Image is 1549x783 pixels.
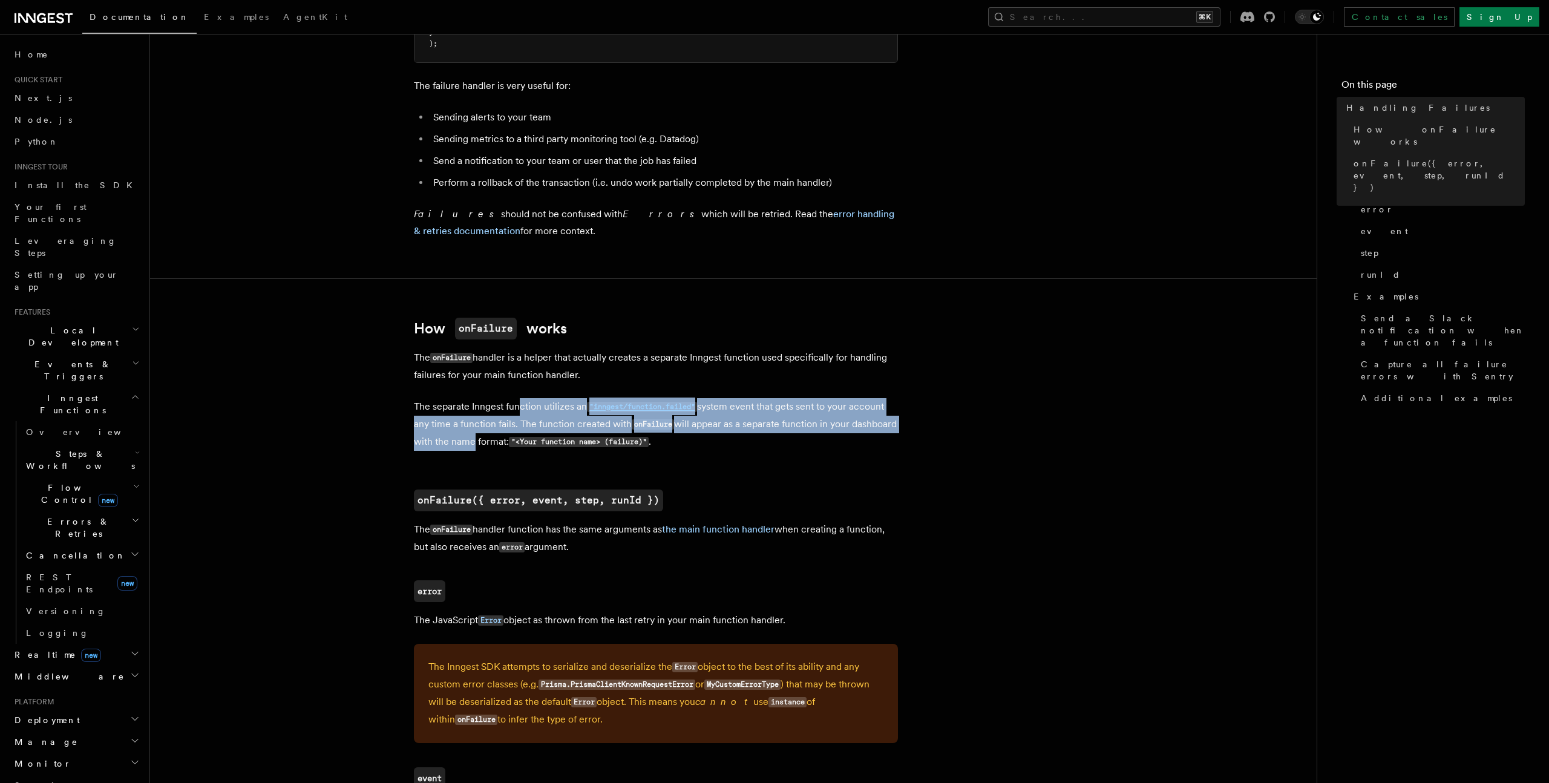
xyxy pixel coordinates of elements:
span: Inngest Functions [10,392,131,416]
code: Error [672,662,698,672]
button: Monitor [10,753,142,775]
code: Error [478,615,503,626]
span: Install the SDK [15,180,140,190]
span: Manage [10,736,78,748]
a: How onFailure works [1349,119,1525,152]
a: HowonFailureworks [414,318,567,339]
button: Manage [10,731,142,753]
code: onFailure({ error, event, step, runId }) [414,490,663,511]
span: runId [1361,269,1401,281]
code: error [414,580,445,602]
a: Logging [21,622,142,644]
span: REST Endpoints [26,572,93,594]
span: event [1361,225,1408,237]
span: Platform [10,697,54,707]
a: Versioning [21,600,142,622]
a: Send a Slack notification when a function fails [1356,307,1525,353]
span: Home [15,48,48,61]
button: Flow Controlnew [21,477,142,511]
span: Examples [1354,290,1418,303]
li: Sending alerts to your team [430,109,898,126]
span: Python [15,137,59,146]
a: error handling & retries documentation [414,208,894,237]
code: onFailure [455,318,517,339]
h4: On this page [1341,77,1525,97]
span: AgentKit [283,12,347,22]
span: Your first Functions [15,202,87,224]
span: How onFailure works [1354,123,1525,148]
p: The handler is a helper that actually creates a separate Inngest function used specifically for h... [414,349,898,384]
a: Examples [197,4,276,33]
a: Contact sales [1344,7,1455,27]
a: Your first Functions [10,196,142,230]
span: Features [10,307,50,317]
span: Local Development [10,324,132,349]
button: Search...⌘K [988,7,1220,27]
button: Steps & Workflows [21,443,142,477]
code: instance [768,697,807,707]
em: Errors [623,208,701,220]
p: The handler function has the same arguments as when creating a function, but also receives an arg... [414,521,898,556]
span: Versioning [26,606,106,616]
a: Sign Up [1459,7,1539,27]
button: Local Development [10,319,142,353]
span: Realtime [10,649,101,661]
a: Overview [21,421,142,443]
a: event [1356,220,1525,242]
a: AgentKit [276,4,355,33]
span: ); [429,39,437,48]
li: Perform a rollback of the transaction (i.e. undo work partially completed by the main handler) [430,174,898,191]
kbd: ⌘K [1196,11,1213,23]
code: error [499,542,525,552]
span: Monitor [10,758,71,770]
button: Middleware [10,666,142,687]
span: error [1361,203,1393,215]
em: Failures [414,208,501,220]
span: new [98,494,118,507]
a: Home [10,44,142,65]
a: the main function handler [662,523,774,535]
a: onFailure({ error, event, step, runId }) [1349,152,1525,198]
a: runId [1356,264,1525,286]
p: The failure handler is very useful for: [414,77,898,94]
code: onFailure [632,419,674,430]
a: Node.js [10,109,142,131]
code: Prisma.PrismaClientKnownRequestError [539,680,695,690]
span: Deployment [10,714,80,726]
li: Sending metrics to a third party monitoring tool (e.g. Datadog) [430,131,898,148]
button: Deployment [10,709,142,731]
code: MyCustomErrorType [704,680,781,690]
a: Next.js [10,87,142,109]
span: Errors & Retries [21,516,131,540]
p: The Inngest SDK attempts to serialize and deserialize the object to the best of its ability and a... [428,658,883,729]
button: Events & Triggers [10,353,142,387]
button: Realtimenew [10,644,142,666]
span: } [429,28,433,36]
em: cannot [695,696,753,707]
code: onFailure [430,525,473,535]
a: Error [478,614,503,626]
code: Error [571,697,597,707]
a: Leveraging Steps [10,230,142,264]
span: onFailure({ error, event, step, runId }) [1354,157,1525,194]
span: new [117,576,137,591]
a: step [1356,242,1525,264]
span: Flow Control [21,482,133,506]
span: Examples [204,12,269,22]
p: should not be confused with which will be retried. Read the for more context. [414,206,898,240]
a: Setting up your app [10,264,142,298]
span: Send a Slack notification when a function fails [1361,312,1525,349]
li: Send a notification to your team or user that the job has failed [430,152,898,169]
span: Cancellation [21,549,126,562]
span: Leveraging Steps [15,236,117,258]
a: error [1356,198,1525,220]
button: Toggle dark mode [1295,10,1324,24]
span: Setting up your app [15,270,119,292]
p: The JavaScript object as thrown from the last retry in your main function handler. [414,612,898,629]
span: Quick start [10,75,62,85]
code: "<Your function name> (failure)" [509,437,649,447]
span: Logging [26,628,89,638]
span: Steps & Workflows [21,448,135,472]
a: "inngest/function.failed" [587,401,697,412]
span: Overview [26,427,151,437]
